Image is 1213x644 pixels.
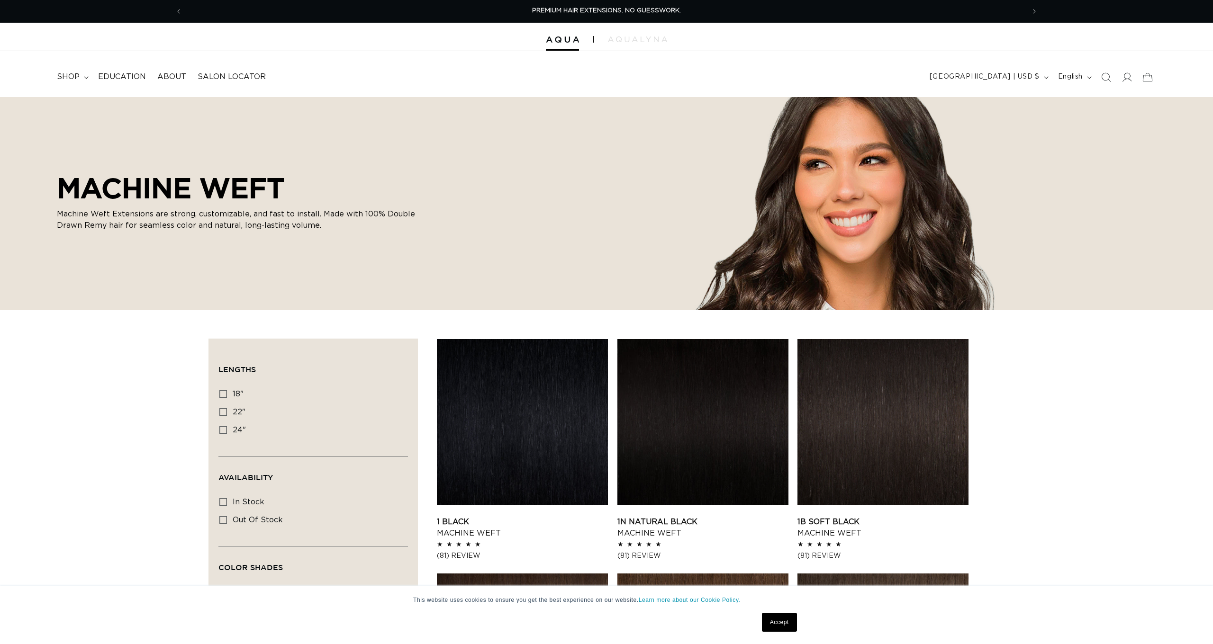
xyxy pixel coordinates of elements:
[1024,2,1045,20] button: Next announcement
[762,613,797,632] a: Accept
[57,208,417,231] p: Machine Weft Extensions are strong, customizable, and fast to install. Made with 100% Double Draw...
[218,546,408,581] summary: Color Shades (0 selected)
[233,390,244,398] span: 18"
[546,36,579,43] img: Aqua Hair Extensions
[797,516,969,539] a: 1B Soft Black Machine Weft
[218,349,408,383] summary: Lengths (0 selected)
[218,456,408,491] summary: Availability (0 selected)
[608,36,667,42] img: aqualyna.com
[92,66,152,88] a: Education
[152,66,192,88] a: About
[98,72,146,82] span: Education
[233,408,245,416] span: 22"
[233,426,246,434] span: 24"
[157,72,186,82] span: About
[1095,67,1116,88] summary: Search
[218,563,283,572] span: Color Shades
[413,596,800,604] p: This website uses cookies to ensure you get the best experience on our website.
[1052,68,1095,86] button: English
[51,66,92,88] summary: shop
[930,72,1040,82] span: [GEOGRAPHIC_DATA] | USD $
[218,473,273,482] span: Availability
[198,72,266,82] span: Salon Locator
[437,516,608,539] a: 1 Black Machine Weft
[218,365,256,374] span: Lengths
[233,498,264,506] span: In stock
[924,68,1052,86] button: [GEOGRAPHIC_DATA] | USD $
[168,2,189,20] button: Previous announcement
[1058,72,1083,82] span: English
[233,516,283,524] span: Out of stock
[192,66,272,88] a: Salon Locator
[532,8,681,14] span: PREMIUM HAIR EXTENSIONS. NO GUESSWORK.
[57,72,80,82] span: shop
[57,171,417,205] h2: MACHINE WEFT
[617,516,788,539] a: 1N Natural Black Machine Weft
[639,597,741,603] a: Learn more about our Cookie Policy.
